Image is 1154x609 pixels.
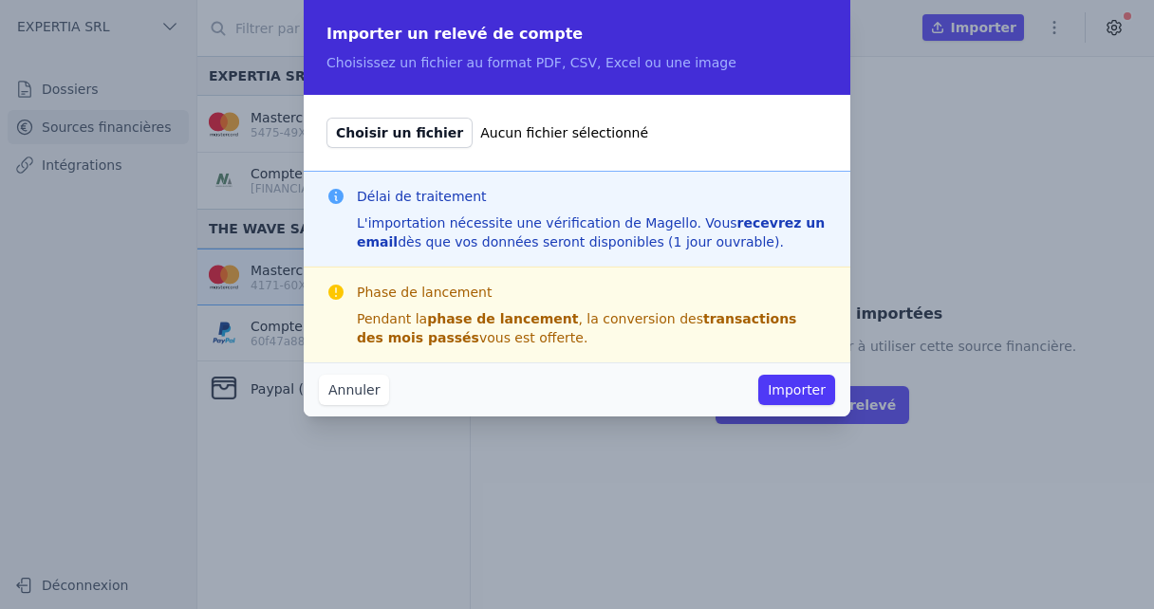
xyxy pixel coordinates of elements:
[357,187,828,206] h3: Délai de traitement
[326,23,828,46] h2: Importer un relevé de compte
[326,118,473,148] span: Choisir un fichier
[357,213,828,251] div: L'importation nécessite une vérification de Magello. Vous dès que vos données seront disponibles ...
[326,53,828,72] p: Choisissez un fichier au format PDF, CSV, Excel ou une image
[319,375,389,405] button: Annuler
[480,123,648,142] span: Aucun fichier sélectionné
[758,375,835,405] button: Importer
[357,283,828,302] h3: Phase de lancement
[357,309,828,347] div: Pendant la , la conversion des vous est offerte.
[427,311,578,326] strong: phase de lancement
